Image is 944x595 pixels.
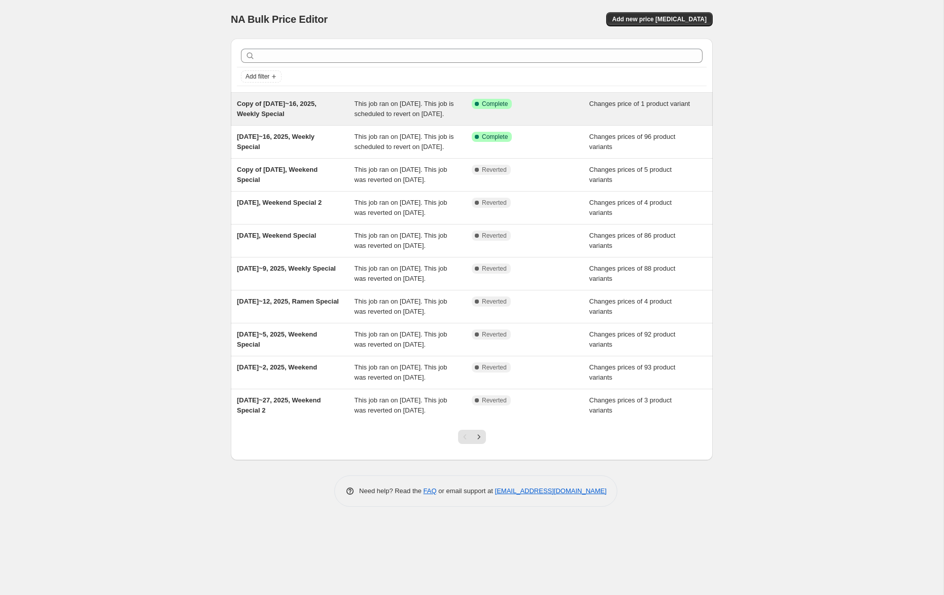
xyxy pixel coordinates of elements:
span: Changes price of 1 product variant [589,100,690,107]
span: Reverted [482,396,507,404]
span: Copy of [DATE], Weekend Special [237,166,318,183]
span: [DATE]~5, 2025, Weekend Special [237,330,317,348]
span: This job ran on [DATE]. This job is scheduled to revert on [DATE]. [355,133,454,151]
span: [DATE]~27, 2025, Weekend Special 2 [237,396,321,414]
span: NA Bulk Price Editor [231,14,328,25]
span: This job ran on [DATE]. This job was reverted on [DATE]. [355,363,447,381]
span: This job ran on [DATE]. This job was reverted on [DATE]. [355,265,447,282]
span: Add new price [MEDICAL_DATA] [612,15,707,23]
span: [DATE]~2, 2025, Weekend [237,363,317,371]
span: Reverted [482,265,507,273]
span: Changes prices of 93 product variants [589,363,676,381]
span: This job ran on [DATE]. This job is scheduled to revert on [DATE]. [355,100,454,118]
button: Add filter [241,70,282,83]
span: Complete [482,133,508,141]
span: Reverted [482,363,507,371]
span: Changes prices of 86 product variants [589,232,676,249]
span: [DATE]~16, 2025, Weekly Special [237,133,314,151]
span: Changes prices of 3 product variants [589,396,672,414]
span: Changes prices of 96 product variants [589,133,676,151]
a: [EMAIL_ADDRESS][DOMAIN_NAME] [495,487,607,495]
span: Changes prices of 4 product variants [589,297,672,315]
a: FAQ [424,487,437,495]
span: This job ran on [DATE]. This job was reverted on [DATE]. [355,166,447,183]
span: This job ran on [DATE]. This job was reverted on [DATE]. [355,199,447,216]
button: Add new price [MEDICAL_DATA] [606,12,713,26]
span: Changes prices of 4 product variants [589,199,672,216]
span: [DATE], Weekend Special 2 [237,199,322,206]
span: This job ran on [DATE]. This job was reverted on [DATE]. [355,232,447,249]
span: This job ran on [DATE]. This job was reverted on [DATE]. [355,330,447,348]
span: Add filter [246,72,269,81]
span: Changes prices of 5 product variants [589,166,672,183]
button: Next [472,430,486,444]
span: [DATE], Weekend Special [237,232,316,239]
span: or email support at [437,487,495,495]
span: Reverted [482,166,507,174]
span: Changes prices of 92 product variants [589,330,676,348]
span: Reverted [482,199,507,207]
span: Changes prices of 88 product variants [589,265,676,282]
nav: Pagination [458,430,486,444]
span: This job ran on [DATE]. This job was reverted on [DATE]. [355,297,447,315]
span: This job ran on [DATE]. This job was reverted on [DATE]. [355,396,447,414]
span: Copy of [DATE]~16, 2025, Weekly Special [237,100,317,118]
span: [DATE]~12, 2025, Ramen Special [237,297,339,305]
span: Need help? Read the [359,487,424,495]
span: [DATE]~9, 2025, Weekly Special [237,265,336,272]
span: Complete [482,100,508,108]
span: Reverted [482,297,507,306]
span: Reverted [482,330,507,339]
span: Reverted [482,232,507,240]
